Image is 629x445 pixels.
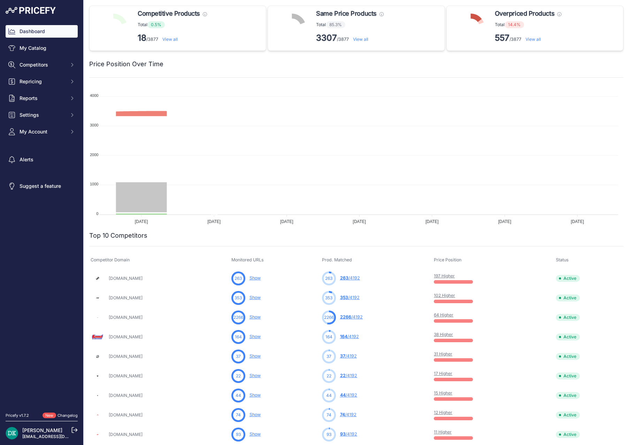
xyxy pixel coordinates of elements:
[340,431,357,437] a: 93/4192
[250,334,261,339] a: Show
[556,353,580,360] span: Active
[235,275,242,282] span: 263
[6,75,78,88] button: Repricing
[340,314,351,320] span: 2266
[162,37,178,42] a: View all
[109,276,143,281] a: [DOMAIN_NAME]
[434,371,452,376] a: 17 Higher
[340,412,356,417] a: 74/4192
[340,431,346,437] span: 93
[340,295,348,300] span: 353
[340,334,359,339] a: 164/4192
[89,59,163,69] h2: Price Position Over Time
[316,21,383,28] p: Total
[316,32,383,44] p: /3877
[340,353,345,359] span: 37
[340,412,345,417] span: 74
[250,295,261,300] a: Show
[90,93,98,98] tspan: 4000
[22,427,62,433] a: [PERSON_NAME]
[109,393,143,398] a: [DOMAIN_NAME]
[6,109,78,121] button: Settings
[324,314,334,321] span: 2266
[495,21,561,28] p: Total
[322,257,352,262] span: Prod. Matched
[250,392,261,398] a: Show
[434,293,455,298] a: 102 Higher
[556,257,569,262] span: Status
[250,431,261,437] a: Show
[109,432,143,437] a: [DOMAIN_NAME]
[20,78,65,85] span: Repricing
[353,37,368,42] a: View all
[6,7,56,14] img: Pricefy Logo
[96,212,98,216] tspan: 0
[556,392,580,399] span: Active
[207,219,221,224] tspan: [DATE]
[250,412,261,417] a: Show
[89,231,147,240] h2: Top 10 Competitors
[434,273,455,278] a: 197 Higher
[233,314,243,321] span: 2266
[325,334,332,340] span: 164
[6,25,78,404] nav: Sidebar
[135,219,148,224] tspan: [DATE]
[434,312,453,317] a: 64 Higher
[43,413,56,419] span: New
[340,314,363,320] a: 2266/4192
[236,431,241,438] span: 93
[425,219,439,224] tspan: [DATE]
[6,92,78,105] button: Reports
[20,61,65,68] span: Competitors
[147,21,165,28] span: 0.5%
[434,351,452,356] a: 31 Higher
[109,334,143,339] a: [DOMAIN_NAME]
[109,315,143,320] a: [DOMAIN_NAME]
[434,332,453,337] a: 38 Higher
[6,180,78,192] a: Suggest a feature
[138,9,200,18] span: Competitive Products
[556,314,580,321] span: Active
[571,219,584,224] tspan: [DATE]
[434,257,461,262] span: Price Position
[340,353,357,359] a: 37/4192
[327,431,331,438] span: 93
[280,219,293,224] tspan: [DATE]
[340,275,348,281] span: 263
[340,334,347,339] span: 164
[236,412,241,418] span: 74
[236,392,241,399] span: 44
[90,123,98,127] tspan: 3000
[327,412,331,418] span: 74
[109,412,143,417] a: [DOMAIN_NAME]
[325,275,332,282] span: 263
[235,295,242,301] span: 353
[340,275,360,281] a: 263/4192
[57,413,78,418] a: Changelog
[90,182,98,186] tspan: 1000
[231,257,264,262] span: Monitored URLs
[138,21,207,28] p: Total
[250,353,261,359] a: Show
[434,429,452,435] a: 11 Higher
[340,373,346,378] span: 22
[20,95,65,102] span: Reports
[505,21,524,28] span: 14.4%
[556,373,580,379] span: Active
[326,392,332,399] span: 44
[6,125,78,138] button: My Account
[109,295,143,300] a: [DOMAIN_NAME]
[138,32,207,44] p: /3877
[250,373,261,378] a: Show
[6,413,29,419] div: Pricefy v1.7.2
[434,410,452,415] a: 12 Higher
[434,390,452,396] a: 15 Higher
[91,257,130,262] span: Competitor Domain
[138,33,146,43] strong: 18
[20,128,65,135] span: My Account
[235,334,242,340] span: 164
[556,431,580,438] span: Active
[316,33,337,43] strong: 3307
[250,275,261,281] a: Show
[236,373,241,379] span: 22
